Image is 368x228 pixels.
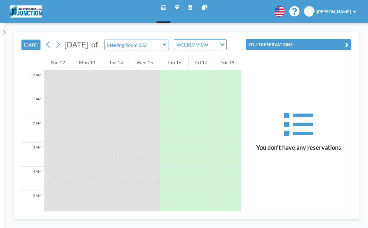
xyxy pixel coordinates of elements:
div: Mon 13 [72,55,102,70]
div: 1 AM [21,94,44,118]
div: 3 AM [21,143,44,167]
div: 4 AM [21,167,44,191]
div: Sun 12 [44,55,72,70]
h3: You don’t have any reservations [246,144,351,151]
button: YOUR RESERVATIONS [246,39,351,50]
div: Fri 17 [189,55,214,70]
div: 5 AM [21,191,44,215]
span: [DATE] [64,40,88,49]
span: [PERSON_NAME] [317,9,351,14]
div: Sat 18 [214,55,241,70]
img: organization-logo [10,5,42,18]
div: 2 AM [21,118,44,143]
input: Meeting Room 052 [105,40,163,50]
div: Thu 16 [160,55,188,70]
div: Wed 15 [130,55,160,70]
span: JK [307,9,312,14]
div: Tue 14 [102,55,130,70]
button: [DATE] [21,40,40,50]
span: of [91,40,98,49]
div: 12 AM [21,70,44,94]
span: WEEKLY VIEW [175,41,209,49]
input: Search for option [210,41,216,49]
div: Search for option [174,40,226,50]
